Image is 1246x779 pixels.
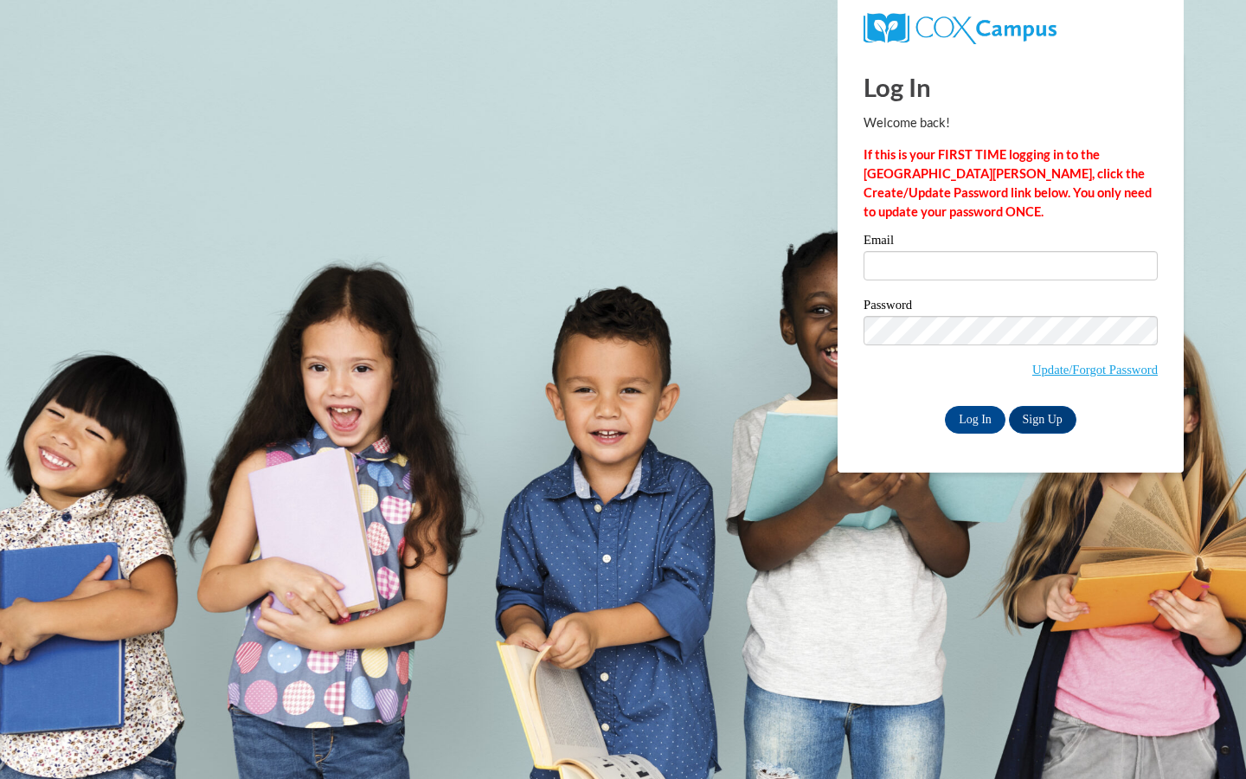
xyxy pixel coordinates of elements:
[864,299,1158,316] label: Password
[864,113,1158,132] p: Welcome back!
[1009,406,1076,434] a: Sign Up
[864,234,1158,251] label: Email
[864,13,1057,44] img: COX Campus
[864,147,1152,219] strong: If this is your FIRST TIME logging in to the [GEOGRAPHIC_DATA][PERSON_NAME], click the Create/Upd...
[864,69,1158,105] h1: Log In
[945,406,1005,434] input: Log In
[1032,363,1158,377] a: Update/Forgot Password
[864,20,1057,35] a: COX Campus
